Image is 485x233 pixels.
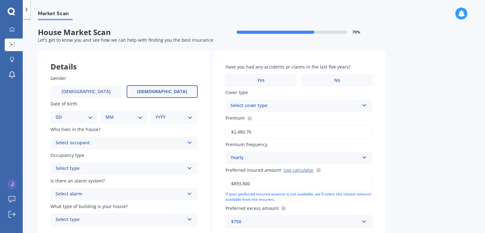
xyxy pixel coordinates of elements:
[56,216,184,224] div: Select type
[231,154,359,162] div: Yearly
[231,102,359,110] div: Select cover type
[225,192,373,202] div: If your preferred insured amount is not available, we'll select the closest amount available from...
[257,78,265,83] span: Yes
[225,115,245,121] span: Premium
[7,179,17,189] img: ACg8ocL9yjBEJGDq3VUhiAwq8kWbI6gPrzGo4RF9qa5imTDefquc6Q=s96-c
[225,125,373,139] input: Enter premium
[62,89,111,94] span: [DEMOGRAPHIC_DATA]
[334,78,340,83] span: No
[38,37,213,43] span: Let's get to know you and see how we can help with finding you the best insurance
[38,51,210,70] div: Details
[352,30,360,34] span: 70 %
[56,165,184,172] div: Select type
[225,205,278,211] span: Preferred excess amount
[51,152,84,158] span: Occupancy type
[137,89,187,94] span: [DEMOGRAPHIC_DATA]
[225,177,373,190] input: Enter amount
[56,190,184,198] div: Select alarm
[225,89,248,95] span: Cover type
[38,28,212,37] span: House Market Scan
[225,64,350,70] span: Have you had any accidents or claims in the last five years?
[225,167,281,173] span: Preferred insured amount
[284,167,314,173] a: Use calculator
[51,127,100,133] span: Who lives in the house?
[51,203,128,209] span: What type of building is your house?
[51,75,66,81] span: Gender
[38,10,73,19] span: Market Scan
[225,141,267,147] span: Premium frequency
[51,178,105,184] span: Is there an alarm system?
[51,101,77,107] span: Date of birth
[231,218,359,225] div: $750
[56,139,184,147] div: Select occupant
